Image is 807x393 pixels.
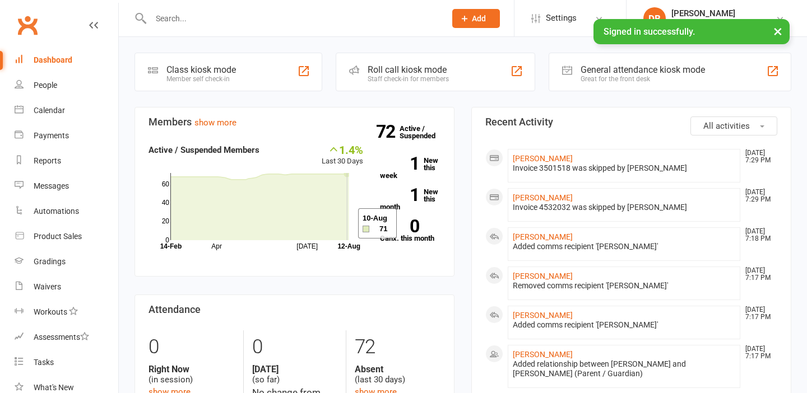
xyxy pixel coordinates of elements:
div: 0 [149,330,235,364]
button: × [768,19,788,43]
a: 1New this month [380,188,440,210]
div: Messages [34,181,69,190]
time: [DATE] 7:17 PM [740,267,777,282]
a: [PERSON_NAME] [513,232,573,241]
strong: 72 [376,123,400,140]
a: 72Active / Suspended [400,116,449,148]
div: Great for the front desk [581,75,705,83]
a: show more [194,118,236,128]
div: Invoice 4532032 was skipped by [PERSON_NAME] [513,203,735,212]
div: (so far) [252,364,338,385]
a: Automations [15,199,118,224]
a: [PERSON_NAME] [513,272,573,280]
a: Calendar [15,98,118,123]
a: [PERSON_NAME] [513,350,573,359]
div: What's New [34,383,74,392]
div: 1.4% [322,143,363,156]
a: Messages [15,174,118,199]
strong: Absent [355,364,440,375]
div: Added relationship between [PERSON_NAME] and [PERSON_NAME] (Parent / Guardian) [513,359,735,378]
strong: 1 [380,155,419,172]
div: Class kiosk mode [166,64,236,75]
h3: Recent Activity [485,116,777,128]
div: DB [643,7,666,30]
a: Clubworx [13,11,41,39]
a: Workouts [15,300,118,325]
strong: 0 [380,218,419,235]
div: Reports [34,156,61,165]
div: Staff check-in for members [368,75,449,83]
a: Assessments [15,325,118,350]
strong: 1 [380,186,419,203]
div: Removed comms recipient '[PERSON_NAME]' [513,281,735,291]
div: 0 [252,330,338,364]
span: All activities [703,121,750,131]
div: Last 30 Days [322,143,363,167]
a: [PERSON_NAME] [513,311,573,320]
div: Kinetic Martial Arts Heathcote [671,18,776,29]
input: Search... [147,11,438,26]
a: Tasks [15,350,118,375]
span: Signed in successfully. [604,26,695,37]
div: Invoice 3501518 was skipped by [PERSON_NAME] [513,163,735,173]
div: People [34,81,57,90]
div: Member self check-in [166,75,236,83]
a: Dashboard [15,48,118,73]
strong: [DATE] [252,364,338,375]
a: 1New this week [380,157,440,179]
div: Workouts [34,307,67,316]
span: Add [472,14,486,23]
div: Product Sales [34,232,82,241]
span: Settings [546,6,577,31]
div: (in session) [149,364,235,385]
div: Added comms recipient '[PERSON_NAME]' [513,242,735,251]
time: [DATE] 7:29 PM [740,149,777,164]
a: Waivers [15,274,118,300]
div: Gradings [34,257,66,266]
div: Tasks [34,358,54,367]
div: General attendance kiosk mode [581,64,705,75]
time: [DATE] 7:29 PM [740,189,777,203]
h3: Members [149,116,440,128]
time: [DATE] 7:18 PM [740,228,777,242]
button: All activities [690,116,777,135]
div: Waivers [34,282,61,291]
div: Automations [34,207,79,216]
div: Added comms recipient '[PERSON_NAME]' [513,320,735,330]
a: People [15,73,118,98]
div: (last 30 days) [355,364,440,385]
div: [PERSON_NAME] [671,8,776,18]
a: 0Canx. this month [380,219,440,242]
div: Assessments [34,333,89,341]
strong: Right Now [149,364,235,375]
a: [PERSON_NAME] [513,154,573,163]
button: Add [452,9,500,28]
div: Roll call kiosk mode [368,64,449,75]
div: Calendar [34,106,65,115]
a: Reports [15,148,118,174]
div: Payments [34,131,69,140]
h3: Attendance [149,304,440,315]
div: 72 [355,330,440,364]
a: [PERSON_NAME] [513,193,573,202]
a: Product Sales [15,224,118,249]
div: Dashboard [34,55,72,64]
a: Payments [15,123,118,148]
strong: Active / Suspended Members [149,145,259,155]
a: Gradings [15,249,118,274]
